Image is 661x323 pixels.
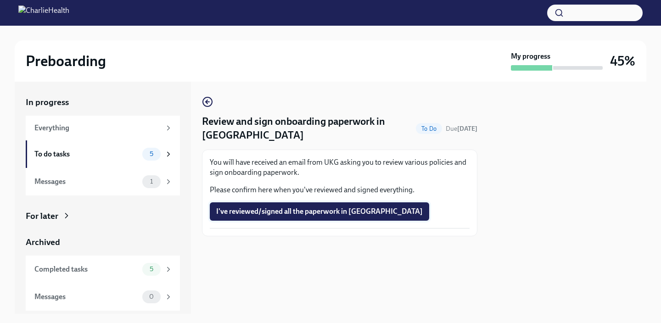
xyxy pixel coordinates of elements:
[511,51,550,61] strong: My progress
[26,210,180,222] a: For later
[26,96,180,108] a: In progress
[145,178,158,185] span: 1
[26,168,180,195] a: Messages1
[18,6,69,20] img: CharlieHealth
[610,53,635,69] h3: 45%
[210,157,470,178] p: You will have received an email from UKG asking you to review various policies and sign onboardin...
[34,149,139,159] div: To do tasks
[34,264,139,274] div: Completed tasks
[416,125,442,132] span: To Do
[26,52,106,70] h2: Preboarding
[26,140,180,168] a: To do tasks5
[210,202,429,221] button: I've reviewed/signed all the paperwork in [GEOGRAPHIC_DATA]
[26,256,180,283] a: Completed tasks5
[457,125,477,133] strong: [DATE]
[34,292,139,302] div: Messages
[210,185,470,195] p: Please confirm here when you've reviewed and signed everything.
[34,177,139,187] div: Messages
[34,123,161,133] div: Everything
[202,115,412,142] h4: Review and sign onboarding paperwork in [GEOGRAPHIC_DATA]
[26,236,180,248] a: Archived
[26,283,180,311] a: Messages0
[144,266,159,273] span: 5
[446,124,477,133] span: September 29th, 2025 09:00
[216,207,423,216] span: I've reviewed/signed all the paperwork in [GEOGRAPHIC_DATA]
[26,116,180,140] a: Everything
[26,210,58,222] div: For later
[446,125,477,133] span: Due
[144,150,159,157] span: 5
[144,293,159,300] span: 0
